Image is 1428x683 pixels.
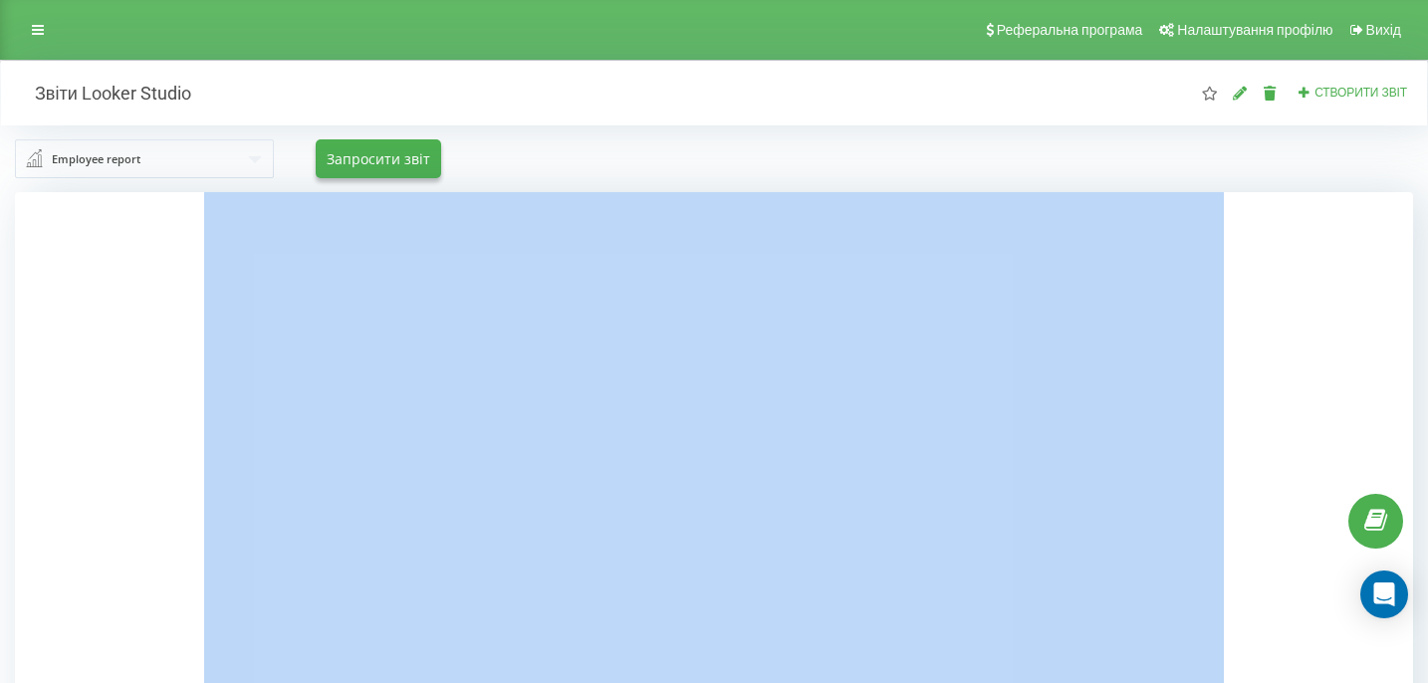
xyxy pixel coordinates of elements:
span: Вихід [1366,22,1401,38]
div: Open Intercom Messenger [1360,570,1408,618]
i: Цей звіт буде завантажений першим при відкритті "Звіти Looker Studio". Ви можете призначити будь-... [1201,86,1218,100]
button: Запросити звіт [316,139,441,178]
button: Створити звіт [1292,85,1413,102]
i: Створити звіт [1298,86,1311,98]
div: Employee report [52,148,140,170]
h2: Звіти Looker Studio [15,82,191,105]
i: Редагувати звіт [1232,86,1249,100]
span: Реферальна програма [997,22,1143,38]
span: Налаштування профілю [1177,22,1332,38]
span: Створити звіт [1314,86,1407,100]
i: Видалити звіт [1262,86,1279,100]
